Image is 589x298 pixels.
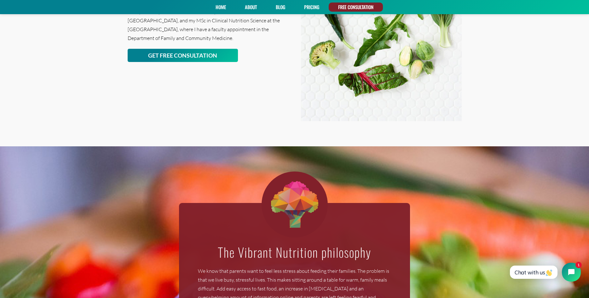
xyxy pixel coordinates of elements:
[213,3,228,12] a: Home
[243,3,259,12] a: About
[503,257,586,287] iframe: Tidio Chat
[148,53,217,58] span: GET FREE CONSULTATION
[274,3,287,12] a: Blog
[128,49,238,62] a: GET FREE CONSULTATION
[336,3,376,12] a: FREE CONSULTATION
[128,8,280,41] span: I completed my clinical dietetic internship at [GEOGRAPHIC_DATA] in [GEOGRAPHIC_DATA], and my MSc...
[302,3,321,12] a: PRICING
[198,244,391,260] h1: The Vibrant Nutrition philosophy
